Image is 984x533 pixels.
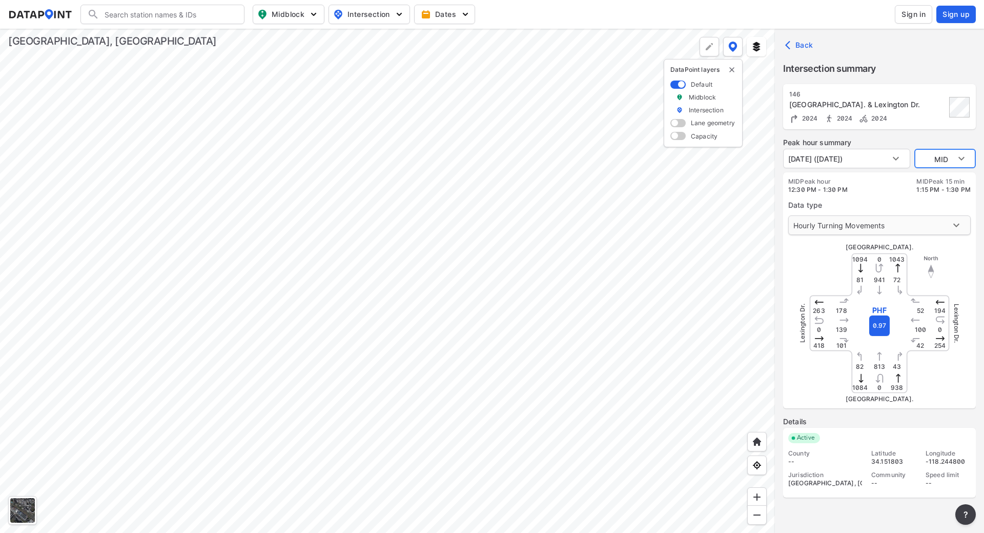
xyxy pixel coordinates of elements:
[926,471,971,479] div: Speed limit
[787,40,813,50] span: Back
[789,100,946,110] div: Glendale Ave. & Lexington Dr.
[846,243,913,251] span: [GEOGRAPHIC_DATA].
[723,37,743,56] button: DataPoint layers
[788,449,862,458] div: County
[788,200,971,210] label: Data type
[256,8,269,21] img: map_pin_mid.602f9df1.svg
[394,9,404,19] img: 5YPKRKmlfpI5mqlR8AD95paCi+0kK1fRFDJSaMmawlwaeJcJwk9O2fotCW5ve9gAAAAASUVORK5CYII=
[728,42,737,52] img: data-point-layers.37681fc9.svg
[8,34,217,48] div: [GEOGRAPHIC_DATA], [GEOGRAPHIC_DATA]
[934,6,976,23] a: Sign up
[788,186,848,193] span: 12:30 PM - 1:30 PM
[689,93,716,102] label: Midblock
[728,66,736,74] img: close-external-leyer.3061a1c7.svg
[788,471,862,479] div: Jurisdiction
[253,5,324,24] button: Midblock
[916,177,971,186] label: MID Peak 15 min
[704,42,714,52] img: +Dz8AAAAASUVORK5CYII=
[689,106,724,114] label: Intersection
[942,9,970,19] span: Sign up
[783,137,976,148] label: Peak hour summary
[916,186,971,193] span: 1:15 PM - 1:30 PM
[747,487,767,507] div: Zoom in
[670,66,736,74] p: DataPoint layers
[8,496,37,525] div: Toggle basemap
[332,8,344,21] img: map_pin_int.54838e6b.svg
[752,510,762,520] img: MAAAAAElFTkSuQmCC
[858,113,869,124] img: Bicycle count
[926,449,971,458] div: Longitude
[783,62,976,76] label: Intersection summary
[423,9,468,19] span: Dates
[421,9,431,19] img: calendar-gold.39a51dde.svg
[834,114,853,122] span: 2024
[747,432,767,451] div: Home
[414,5,475,24] button: Dates
[789,90,946,98] div: 146
[728,66,736,74] button: delete
[955,504,976,525] button: more
[747,37,766,56] button: External layers
[926,458,971,466] div: -118.244800
[914,149,976,168] div: MID
[333,8,403,21] span: Intersection
[783,417,976,427] label: Details
[691,132,717,141] label: Capacity
[460,9,470,19] img: 5YPKRKmlfpI5mqlR8AD95paCi+0kK1fRFDJSaMmawlwaeJcJwk9O2fotCW5ve9gAAAAASUVORK5CYII=
[329,5,410,24] button: Intersection
[788,215,971,235] div: Hourly Turning Movements
[257,8,318,21] span: Midblock
[8,9,72,19] img: dataPointLogo.9353c09d.svg
[751,42,762,52] img: layers.ee07997e.svg
[798,304,806,343] span: Lexington Dr.
[871,479,916,487] div: --
[901,9,926,19] span: Sign in
[788,479,862,487] div: [GEOGRAPHIC_DATA], [GEOGRAPHIC_DATA]
[936,6,976,23] button: Sign up
[961,508,970,521] span: ?
[752,492,762,502] img: ZvzfEJKXnyWIrJytrsY285QMwk63cM6Drc+sIAAAAASUVORK5CYII=
[893,5,934,24] a: Sign in
[926,479,971,487] div: --
[691,80,712,89] label: Default
[309,9,319,19] img: 5YPKRKmlfpI5mqlR8AD95paCi+0kK1fRFDJSaMmawlwaeJcJwk9O2fotCW5ve9gAAAAASUVORK5CYII=
[953,304,960,343] span: Lexington Dr.
[871,449,916,458] div: Latitude
[824,113,834,124] img: Pedestrian count
[783,149,910,168] div: [DATE] ([DATE])
[99,6,238,23] input: Search
[676,93,683,102] img: marker_Midblock.5ba75e30.svg
[783,37,817,53] button: Back
[895,5,932,24] button: Sign in
[793,433,820,443] span: Active
[747,505,767,525] div: Zoom out
[799,114,818,122] span: 2024
[788,177,848,186] label: MID Peak hour
[871,458,916,466] div: 34.151803
[676,106,683,114] img: marker_Intersection.6861001b.svg
[788,458,862,466] div: --
[871,471,916,479] div: Community
[869,114,887,122] span: 2024
[752,460,762,470] img: zeq5HYn9AnE9l6UmnFLPAAAAAElFTkSuQmCC
[752,437,762,447] img: +XpAUvaXAN7GudzAAAAAElFTkSuQmCC
[700,37,719,56] div: Polygon tool
[789,113,799,124] img: Turning count
[691,119,735,127] label: Lane geometry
